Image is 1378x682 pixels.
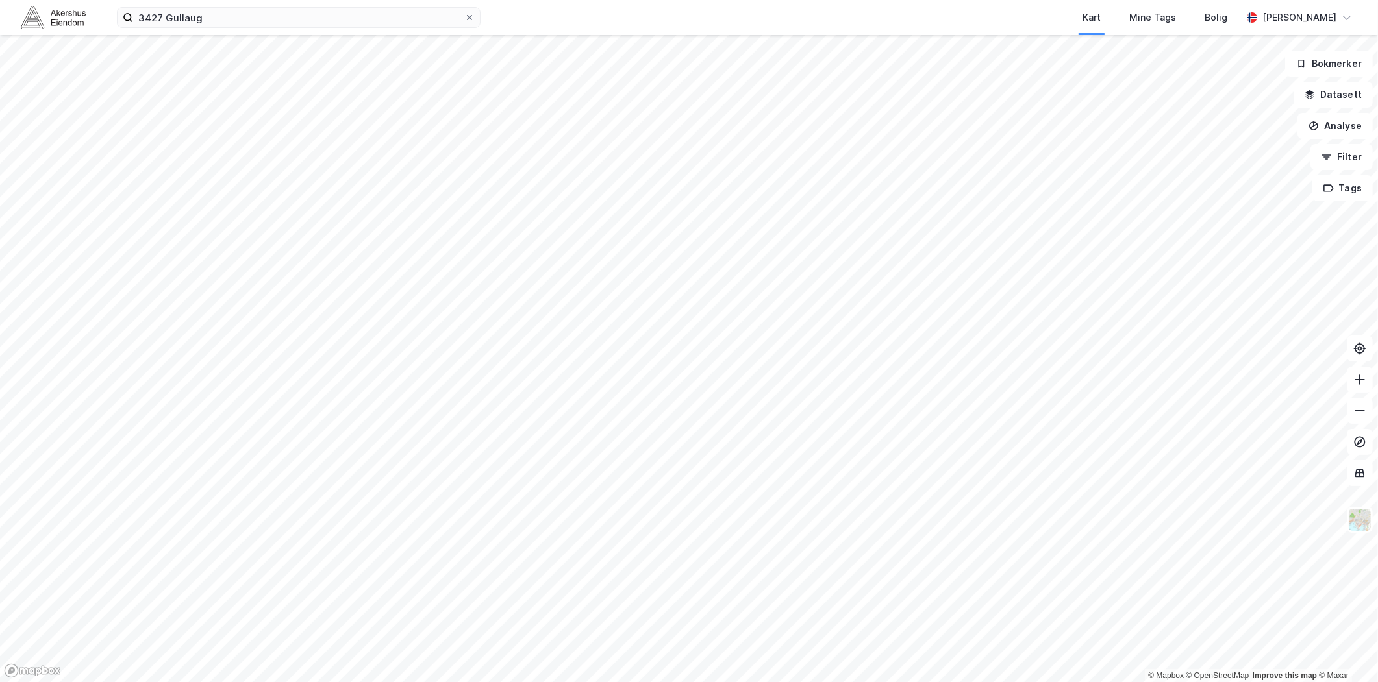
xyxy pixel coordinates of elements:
iframe: Chat Widget [1313,620,1378,682]
a: Mapbox [1148,671,1184,680]
a: Improve this map [1253,671,1317,680]
a: Mapbox homepage [4,663,61,678]
a: OpenStreetMap [1186,671,1249,680]
div: [PERSON_NAME] [1262,10,1336,25]
img: Z [1347,507,1372,532]
button: Datasett [1294,82,1373,108]
button: Filter [1310,144,1373,170]
div: Kontrollprogram for chat [1313,620,1378,682]
div: Kart [1083,10,1101,25]
input: Søk på adresse, matrikkel, gårdeiere, leietakere eller personer [133,8,464,27]
button: Bokmerker [1285,51,1373,77]
img: akershus-eiendom-logo.9091f326c980b4bce74ccdd9f866810c.svg [21,6,86,29]
div: Mine Tags [1129,10,1176,25]
button: Tags [1312,175,1373,201]
div: Bolig [1205,10,1227,25]
button: Analyse [1297,113,1373,139]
